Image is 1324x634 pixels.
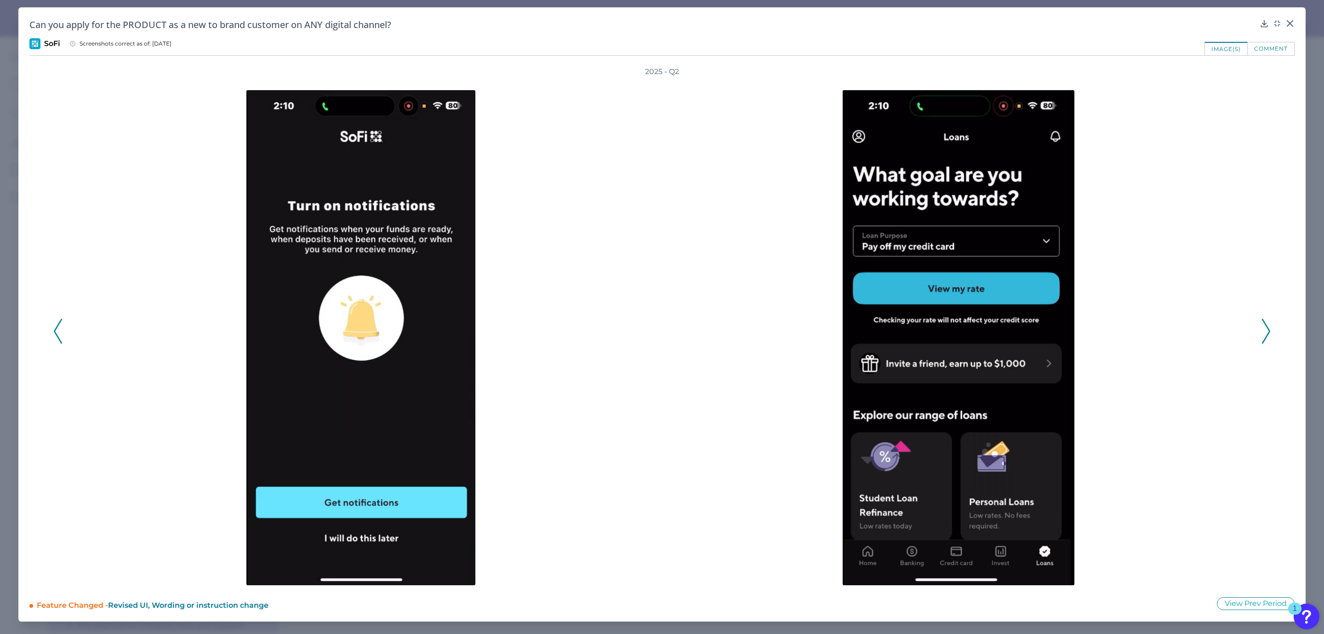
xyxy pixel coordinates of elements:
div: image(s) [1204,42,1248,55]
span: Revised UI, Wording or instruction change [108,601,268,610]
button: View Prev Period [1217,597,1295,610]
h2: Can you apply for the PRODUCT as a new to brand customer on ANY digital channel? [29,18,1256,31]
div: 1 [1293,609,1297,621]
img: 4622-SoFi-Q2-2025.10.png [246,90,476,586]
div: comment [1248,42,1295,55]
div: Feature Changed - [37,597,285,611]
span: Screenshots correct as of: [DATE] [80,40,171,47]
img: SoFi [29,38,40,49]
img: 4622-SoFi-Q2-2025.11.png [842,90,1075,586]
button: Open Resource Center, 1 new notification [1294,604,1319,629]
span: SoFi [44,39,60,49]
h3: 2025 - Q2 [645,67,679,77]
